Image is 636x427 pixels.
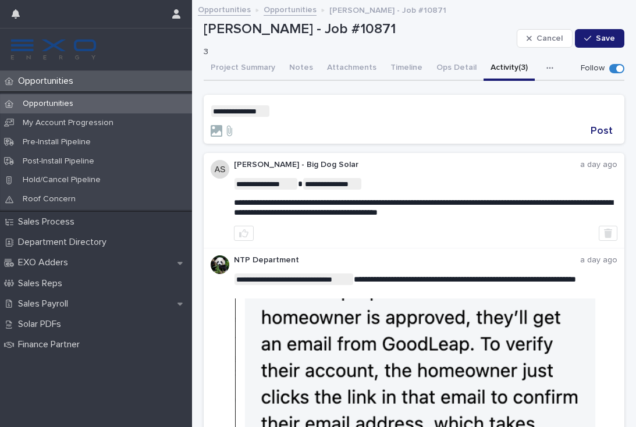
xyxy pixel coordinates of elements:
[211,255,229,274] img: xAN0hIuuRGCzrQ3Mt8jC
[580,160,617,170] p: a day ago
[13,137,100,147] p: Pre-Install Pipeline
[282,56,320,81] button: Notes
[13,278,72,289] p: Sales Reps
[204,47,507,57] p: 3
[13,257,77,268] p: EXO Adders
[575,29,624,48] button: Save
[329,3,446,16] p: [PERSON_NAME] - Job #10871
[599,226,617,241] button: Delete post
[536,34,563,42] span: Cancel
[234,226,254,241] button: like this post
[13,175,110,185] p: Hold/Cancel Pipeline
[13,216,84,227] p: Sales Process
[204,56,282,81] button: Project Summary
[13,99,83,109] p: Opportunities
[13,156,104,166] p: Post-Install Pipeline
[580,255,617,265] p: a day ago
[13,319,70,330] p: Solar PDFs
[581,63,605,73] p: Follow
[13,76,83,87] p: Opportunities
[9,38,98,61] img: FKS5r6ZBThi8E5hshIGi
[429,56,484,81] button: Ops Detail
[517,29,573,48] button: Cancel
[264,2,317,16] a: Opportunities
[596,34,615,42] span: Save
[13,298,77,309] p: Sales Payroll
[586,126,617,136] button: Post
[383,56,429,81] button: Timeline
[13,194,85,204] p: Roof Concern
[13,118,123,128] p: My Account Progression
[320,56,383,81] button: Attachments
[484,56,535,81] button: Activity (3)
[13,339,89,350] p: Finance Partner
[198,2,251,16] a: Opportunities
[204,21,512,38] p: [PERSON_NAME] - Job #10871
[234,255,580,265] p: NTP Department
[234,160,580,170] p: [PERSON_NAME] - Big Dog Solar
[591,126,613,136] span: Post
[13,237,116,248] p: Department Directory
